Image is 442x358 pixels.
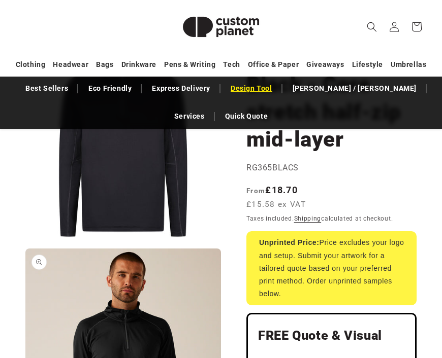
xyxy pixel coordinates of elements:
span: From [246,187,265,195]
span: RG365BLACS [246,163,299,172]
a: Umbrellas [391,56,426,74]
strong: £18.70 [246,185,298,195]
strong: Unprinted Price: [259,238,320,246]
a: Pens & Writing [164,56,215,74]
a: Best Sellers [20,80,73,97]
a: [PERSON_NAME] / [PERSON_NAME] [288,80,422,97]
a: Headwear [53,56,88,74]
img: Custom Planet [170,4,272,50]
a: Eco Friendly [83,80,137,97]
div: Taxes included. calculated at checkout. [246,213,417,224]
h2: FREE Quote & Visual [258,328,405,344]
a: Office & Paper [248,56,299,74]
a: Services [169,108,210,125]
a: Design Tool [226,80,277,97]
a: Drinkware [121,56,156,74]
div: Price excludes your logo and setup. Submit your artwork for a tailored quote based on your prefer... [246,231,417,305]
span: £15.58 ex VAT [246,199,306,210]
a: Quick Quote [220,108,273,125]
a: Shipping [294,215,322,222]
a: Tech [223,56,240,74]
a: Lifestyle [352,56,383,74]
a: Giveaways [306,56,344,74]
a: Clothing [16,56,46,74]
a: Express Delivery [147,80,215,97]
iframe: Chat Widget [263,248,442,358]
a: Bags [96,56,113,74]
summary: Search [361,16,383,38]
